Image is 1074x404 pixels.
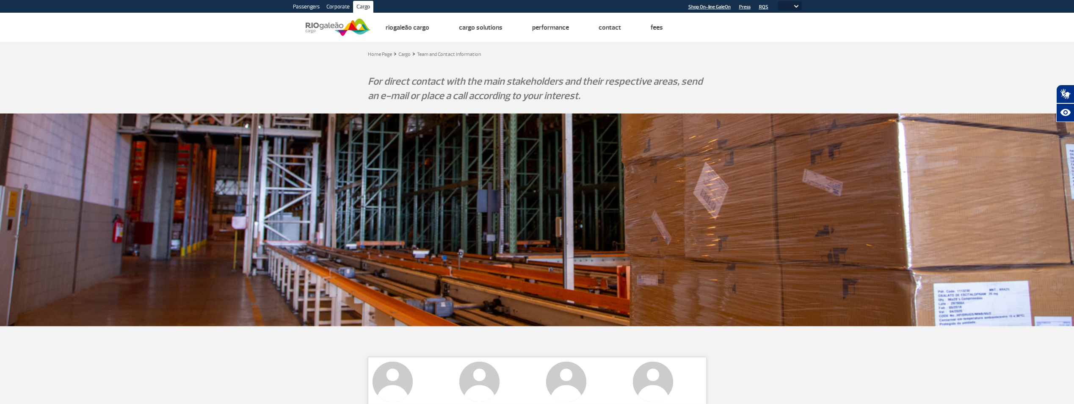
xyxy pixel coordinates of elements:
a: Home Page [368,51,392,58]
a: Cargo [398,51,411,58]
a: > [394,49,397,58]
a: Contact [599,23,621,32]
a: Passengers [290,1,323,14]
a: Corporate [323,1,353,14]
button: Abrir recursos assistivos. [1056,103,1074,122]
img: sem-foto-avatar.png [546,362,586,402]
img: sem-foto-avatar.png [633,362,673,402]
a: Riogaleão Cargo [386,23,429,32]
button: Abrir tradutor de língua de sinais. [1056,85,1074,103]
img: sem-foto-avatar.png [459,362,500,402]
a: RQS [759,4,768,10]
a: Fees [651,23,663,32]
div: Plugin de acessibilidade da Hand Talk. [1056,85,1074,122]
a: > [412,49,415,58]
a: Performance [532,23,569,32]
a: Team and Contact Information [417,51,481,58]
a: Press [739,4,751,10]
img: sem-foto-avatar.png [373,362,413,402]
p: For direct contact with the main stakeholders and their respective areas, send an e-mail or place... [368,74,707,103]
a: Cargo [353,1,373,14]
a: Shop On-line GaleOn [688,4,731,10]
a: Cargo Solutions [459,23,502,32]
